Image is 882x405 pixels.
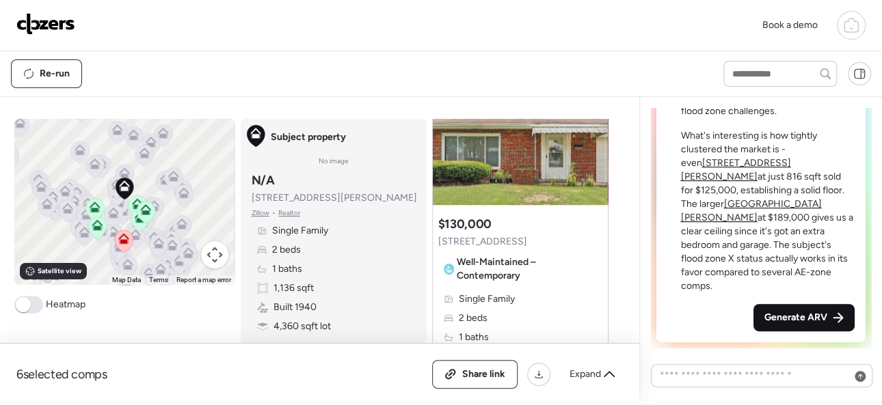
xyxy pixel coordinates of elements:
[272,243,301,257] span: 2 beds
[272,224,328,238] span: Single Family
[40,67,70,81] span: Re-run
[764,311,827,324] span: Generate ARV
[18,267,63,285] a: Open this area in Google Maps (opens a new window)
[16,366,107,382] span: 6 selected comps
[438,235,527,249] span: [STREET_ADDRESS]
[459,311,487,325] span: 2 beds
[252,172,275,188] h3: N/A
[681,198,822,223] a: [GEOGRAPHIC_DATA][PERSON_NAME]
[319,156,349,167] span: No image
[273,281,314,295] span: 1,136 sqft
[18,267,63,285] img: Google
[278,208,300,219] span: Realtor
[459,292,515,306] span: Single Family
[457,255,597,283] span: Well-Maintained – Contemporary
[112,275,141,285] button: Map Data
[681,129,855,293] p: What's interesting is how tightly clustered the market is - even at just 816 sqft sold for $125,0...
[46,298,85,311] span: Heatmap
[438,216,492,232] h3: $130,000
[272,262,302,276] span: 1 baths
[252,191,417,205] span: [STREET_ADDRESS][PERSON_NAME]
[462,367,505,381] span: Share link
[459,331,489,344] span: 1 baths
[16,13,75,35] img: Logo
[38,266,81,277] span: Satellite view
[149,276,168,283] a: Terms (opens in new tab)
[272,208,276,219] span: •
[201,241,228,268] button: Map camera controls
[252,208,270,219] span: Zillow
[762,19,818,31] span: Book a demo
[681,157,791,182] a: [STREET_ADDRESS][PERSON_NAME]
[570,367,601,381] span: Expand
[273,301,317,314] span: Built 1940
[273,320,331,333] span: 4,360 sqft lot
[176,276,231,283] a: Report a map error
[271,130,346,144] span: Subject property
